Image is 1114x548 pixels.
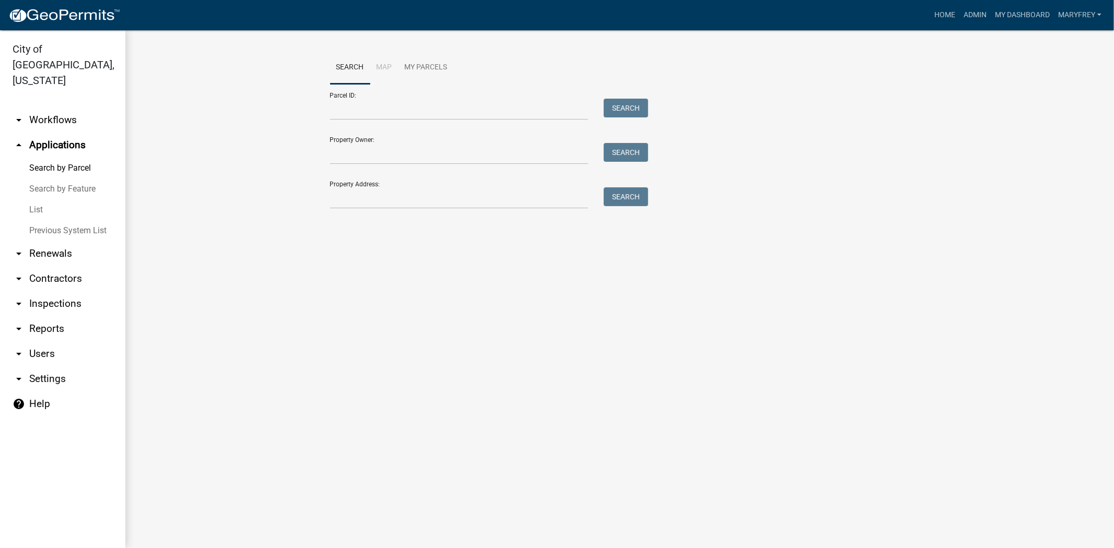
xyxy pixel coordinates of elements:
i: help [13,398,25,410]
a: Admin [959,5,991,25]
button: Search [604,99,648,117]
a: Search [330,51,370,85]
i: arrow_drop_down [13,323,25,335]
button: Search [604,187,648,206]
a: MaryFrey [1054,5,1106,25]
i: arrow_drop_down [13,247,25,260]
i: arrow_drop_down [13,348,25,360]
i: arrow_drop_down [13,272,25,285]
button: Search [604,143,648,162]
i: arrow_drop_up [13,139,25,151]
i: arrow_drop_down [13,114,25,126]
a: My Dashboard [991,5,1054,25]
a: Home [930,5,959,25]
i: arrow_drop_down [13,373,25,385]
i: arrow_drop_down [13,297,25,310]
a: My Parcels [398,51,454,85]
